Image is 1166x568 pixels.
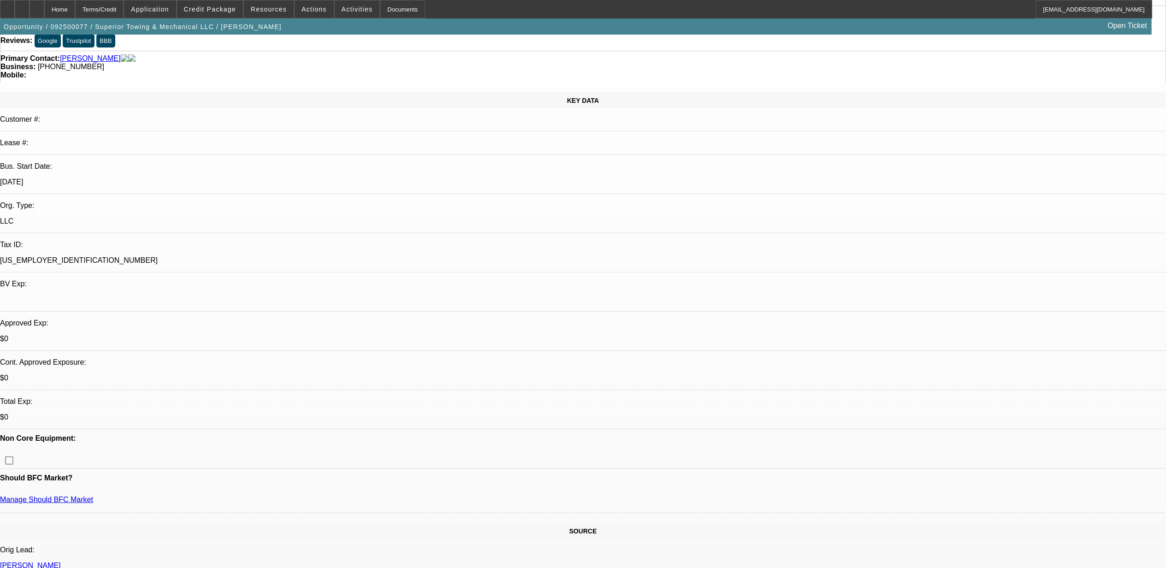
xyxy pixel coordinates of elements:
img: linkedin-icon.png [128,54,136,63]
span: Actions [302,6,327,13]
img: facebook-icon.png [121,54,128,63]
span: SOURCE [569,527,597,535]
button: BBB [96,34,115,47]
button: Application [124,0,176,18]
strong: Business: [0,63,36,71]
strong: Primary Contact: [0,54,60,63]
button: Trustpilot [63,34,94,47]
strong: Mobile: [0,71,26,79]
a: Open Ticket [1104,18,1151,34]
button: Activities [335,0,380,18]
button: Resources [244,0,294,18]
span: [PHONE_NUMBER] [38,63,104,71]
button: Credit Package [177,0,243,18]
button: Google [35,34,61,47]
span: Opportunity / 092500077 / Superior Towing & Mechanical LLC / [PERSON_NAME] [4,23,282,30]
strong: Reviews: [0,36,32,44]
span: KEY DATA [567,97,599,104]
button: Actions [295,0,334,18]
span: Application [131,6,169,13]
span: Resources [251,6,287,13]
span: Activities [342,6,373,13]
a: [PERSON_NAME] [60,54,121,63]
span: Credit Package [184,6,236,13]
